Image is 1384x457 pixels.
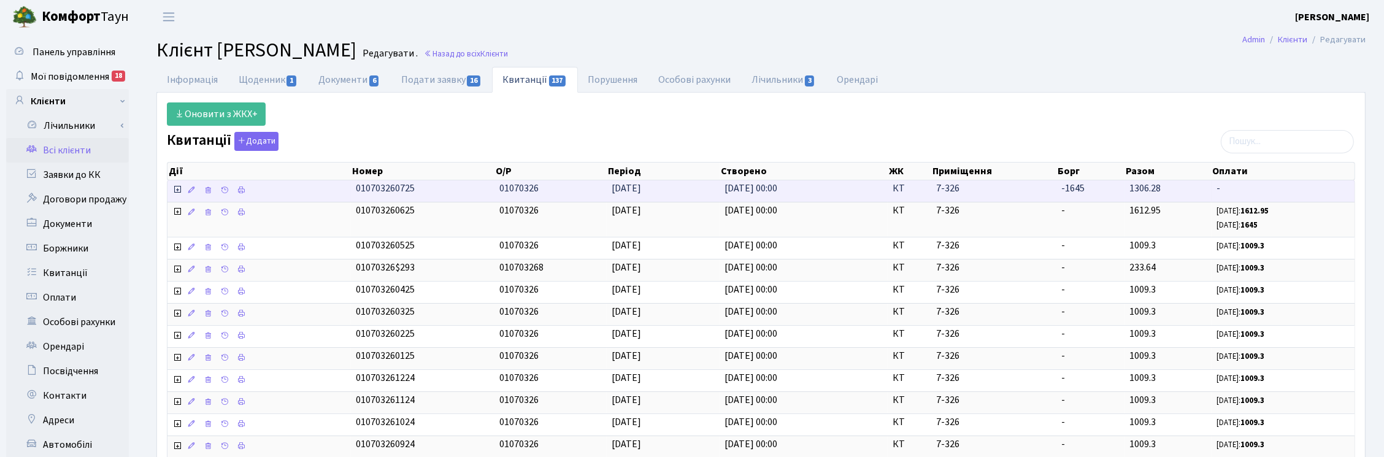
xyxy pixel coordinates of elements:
span: 1009.3 [1129,415,1156,429]
a: [PERSON_NAME] [1295,10,1369,25]
span: 16 [467,75,480,86]
span: 1009.3 [1129,327,1156,340]
span: [DATE] 00:00 [725,239,777,252]
span: - [1217,182,1350,196]
span: КТ [893,349,926,363]
b: Комфорт [42,7,101,26]
span: [DATE] [612,349,641,363]
th: Оплати [1212,163,1355,180]
span: 7-326 [936,415,1051,429]
a: Клієнти [1278,33,1307,46]
span: - [1061,393,1065,407]
span: КТ [893,327,926,341]
span: [DATE] 00:00 [725,349,777,363]
span: 1 [286,75,296,86]
span: 1009.3 [1129,305,1156,318]
span: 1009.3 [1129,239,1156,252]
span: 1009.3 [1129,393,1156,407]
span: - [1061,327,1065,340]
span: [DATE] [612,437,641,451]
th: О/Р [494,163,607,180]
span: 01070326 [499,305,539,318]
a: Оплати [6,285,129,310]
span: [DATE] 00:00 [725,305,777,318]
span: [DATE] [612,371,641,385]
span: [DATE] 00:00 [725,261,777,274]
span: 01070326 [499,239,539,252]
small: [DATE]: [1217,417,1264,428]
span: [DATE] [612,327,641,340]
span: [DATE] [612,305,641,318]
small: [DATE]: [1217,329,1264,340]
small: [DATE]: [1217,351,1264,362]
a: Орендарі [826,67,888,93]
button: Переключити навігацію [153,7,184,27]
span: 010703260225 [356,327,415,340]
span: 1306.28 [1129,182,1161,195]
a: Документи [6,212,129,236]
a: Контакти [6,383,129,408]
span: [DATE] 00:00 [725,327,777,340]
span: 010703260525 [356,239,415,252]
label: Квитанції [167,132,279,151]
small: [DATE]: [1217,373,1264,384]
span: [DATE] [612,283,641,296]
a: Всі клієнти [6,138,129,163]
a: Адреси [6,408,129,432]
a: Порушення [578,67,648,93]
b: 1009.3 [1240,351,1264,362]
span: 01070326 [499,437,539,451]
img: logo.png [12,5,37,29]
span: [DATE] 00:00 [725,204,777,217]
a: Лічильники [742,67,826,93]
span: [DATE] 00:00 [725,415,777,429]
span: КТ [893,283,926,297]
span: 233.64 [1129,261,1156,274]
small: [DATE]: [1217,395,1264,406]
span: КТ [893,204,926,218]
small: [DATE]: [1217,439,1264,450]
span: 010703260325 [356,305,415,318]
a: Квитанції [6,261,129,285]
span: Мої повідомлення [31,70,109,83]
span: Клієнт [PERSON_NAME] [156,36,356,64]
span: 7-326 [936,437,1051,451]
span: 01070326 [499,393,539,407]
b: 1009.3 [1240,439,1264,450]
b: 1009.3 [1240,307,1264,318]
a: Боржники [6,236,129,261]
nav: breadcrumb [1224,27,1384,53]
th: Разом [1124,163,1212,180]
a: Лічильники [14,113,129,138]
a: Заявки до КК [6,163,129,187]
small: [DATE]: [1217,220,1258,231]
th: Номер [351,163,494,180]
span: 1009.3 [1129,283,1156,296]
b: 1009.3 [1240,373,1264,384]
span: [DATE] [612,182,641,195]
span: 1009.3 [1129,437,1156,451]
span: КТ [893,415,926,429]
span: 7-326 [936,283,1051,297]
a: Мої повідомлення18 [6,64,129,89]
span: 010703260125 [356,349,415,363]
th: Дії [167,163,351,180]
span: - [1061,371,1065,385]
a: Особові рахунки [6,310,129,334]
span: - [1061,204,1065,217]
span: [DATE] [612,261,641,274]
a: Орендарі [6,334,129,359]
span: [DATE] 00:00 [725,182,777,195]
span: 01070326 [499,415,539,429]
span: 7-326 [936,371,1051,385]
span: 010703260725 [356,182,415,195]
span: 3 [805,75,815,86]
a: Договори продажу [6,187,129,212]
span: [DATE] 00:00 [725,437,777,451]
b: 1612.95 [1240,205,1269,217]
span: КТ [893,393,926,407]
span: - [1061,283,1065,296]
li: Редагувати [1307,33,1366,47]
span: - [1061,415,1065,429]
span: 7-326 [936,239,1051,253]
